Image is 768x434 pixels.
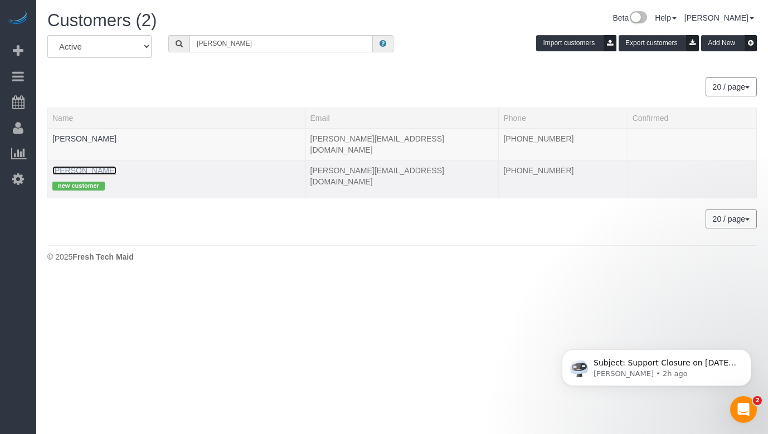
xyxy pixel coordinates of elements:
th: Confirmed [628,108,756,128]
a: [PERSON_NAME] [52,166,116,175]
a: [PERSON_NAME] [684,13,754,22]
button: Import customers [536,35,616,51]
td: Name [48,128,306,160]
img: New interface [629,11,647,26]
button: 20 / page [706,77,757,96]
nav: Pagination navigation [706,209,757,228]
a: [PERSON_NAME] [52,134,116,143]
td: Name [48,160,306,198]
div: Tags [52,144,301,147]
td: Phone [499,160,628,198]
td: Email [305,128,499,160]
div: © 2025 [47,251,757,262]
span: 2 [753,396,762,405]
td: Email [305,160,499,198]
th: Phone [499,108,628,128]
button: 20 / page [706,209,757,228]
th: Email [305,108,499,128]
a: Help [655,13,677,22]
th: Name [48,108,306,128]
button: Export customers [619,35,699,51]
iframe: Intercom notifications message [545,326,768,404]
span: new customer [52,182,105,191]
iframe: Intercom live chat [730,396,757,423]
nav: Pagination navigation [706,77,757,96]
span: Customers (2) [47,11,157,30]
button: Add New [701,35,757,51]
strong: Fresh Tech Maid [72,252,133,261]
a: Beta [613,13,647,22]
div: Tags [52,176,301,193]
img: Automaid Logo [7,11,29,27]
td: Confirmed [628,128,756,160]
td: Phone [499,128,628,160]
input: Search customers ... [189,35,373,52]
td: Confirmed [628,160,756,198]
